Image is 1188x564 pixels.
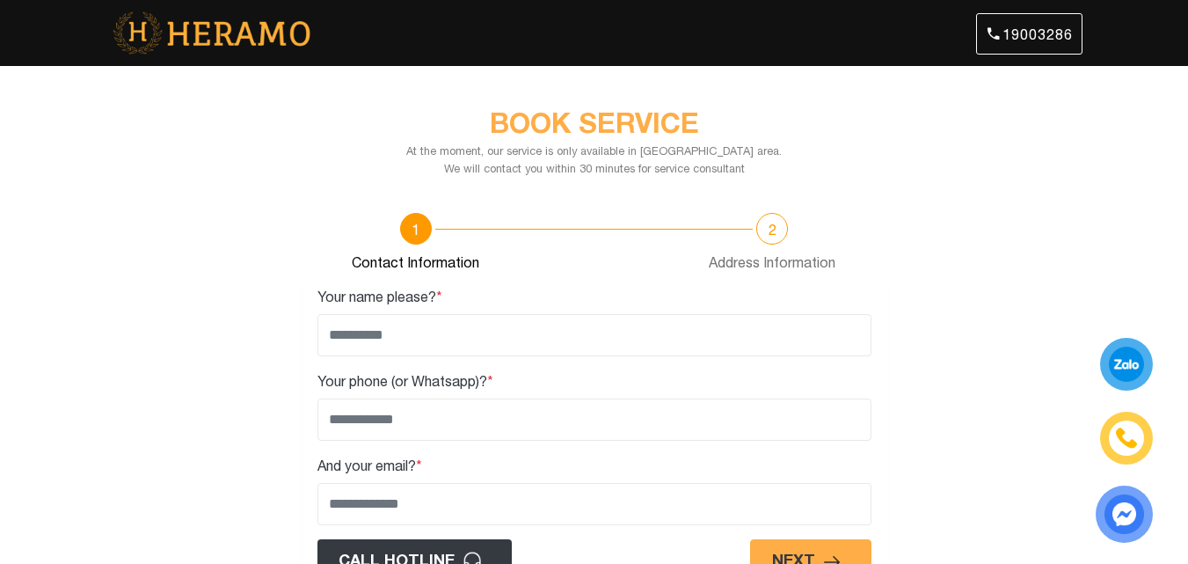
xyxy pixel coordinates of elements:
[412,222,419,238] a: 1
[1117,428,1137,448] img: phone-icon
[1103,414,1150,462] a: phone-icon
[769,222,776,238] span: 2
[406,144,782,157] span: At the moment, our service is only available in [GEOGRAPHIC_DATA] area.
[594,252,951,273] div: Address Information
[317,455,422,476] label: And your email?
[237,252,594,273] a: Contact Information
[317,370,493,392] label: Your phone (or Whatsapp)?
[106,11,317,56] img: heramo_logo_with_text.png
[317,286,442,307] label: Your name please?
[976,13,1082,55] a: 19003286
